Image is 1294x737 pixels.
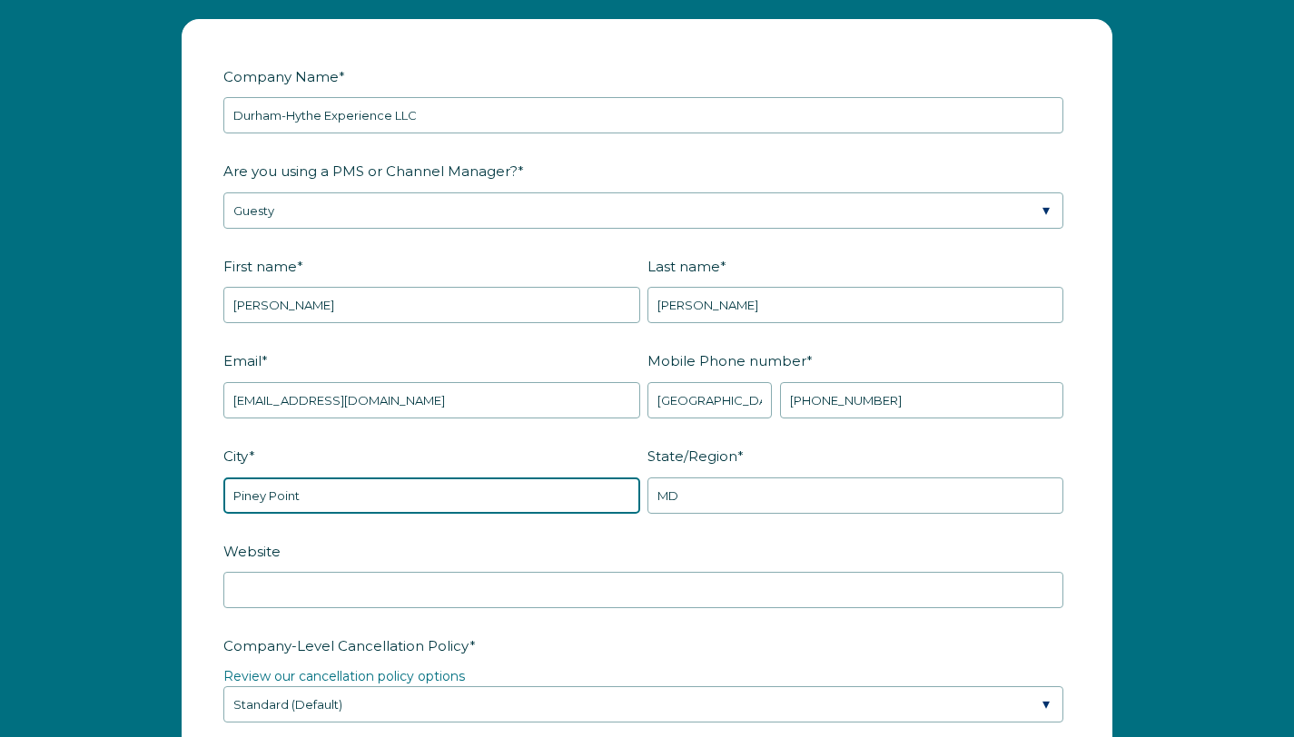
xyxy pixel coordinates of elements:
[223,252,297,280] span: First name
[647,347,806,375] span: Mobile Phone number
[647,442,737,470] span: State/Region
[223,632,469,660] span: Company-Level Cancellation Policy
[647,252,720,280] span: Last name
[223,537,281,565] span: Website
[223,668,465,684] a: Review our cancellation policy options
[223,157,518,185] span: Are you using a PMS or Channel Manager?
[223,347,262,375] span: Email
[223,442,249,470] span: City
[223,63,339,91] span: Company Name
